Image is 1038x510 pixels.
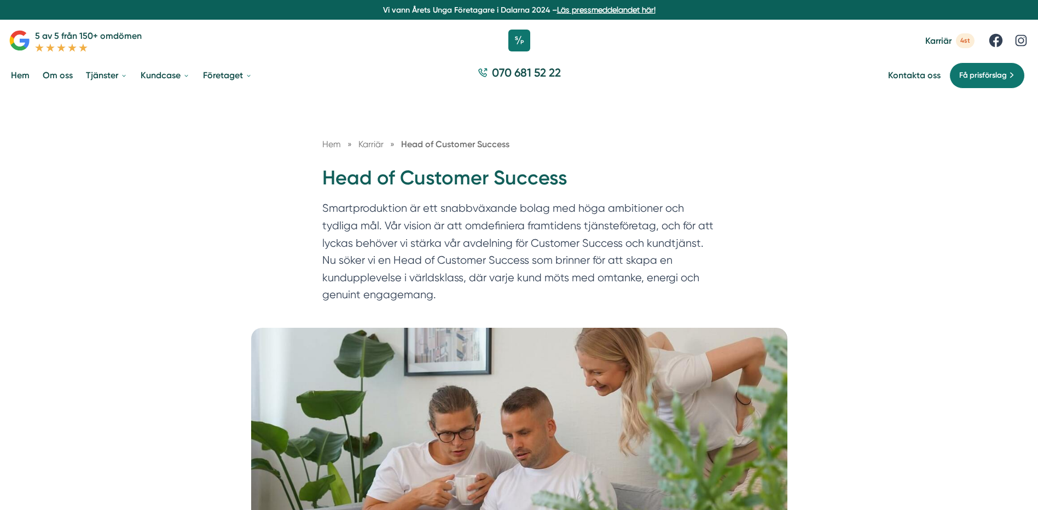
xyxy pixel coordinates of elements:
[322,165,716,200] h1: Head of Customer Success
[949,62,1025,89] a: Få prisförslag
[390,137,395,151] span: »
[322,139,341,149] a: Hem
[347,137,352,151] span: »
[138,61,192,89] a: Kundcase
[322,200,716,309] p: Smartproduktion är ett snabbväxande bolag med höga ambitioner och tydliga mål. Vår vision är att ...
[84,61,130,89] a: Tjänster
[322,137,716,151] nav: Breadcrumb
[9,61,32,89] a: Hem
[4,4,1034,15] p: Vi vann Årets Unga Företagare i Dalarna 2024 –
[473,65,565,86] a: 070 681 52 22
[40,61,75,89] a: Om oss
[358,139,386,149] a: Karriär
[358,139,384,149] span: Karriär
[888,70,941,80] a: Kontakta oss
[956,33,975,48] span: 4st
[925,33,975,48] a: Karriär 4st
[201,61,254,89] a: Företaget
[557,5,656,14] a: Läs pressmeddelandet här!
[959,69,1007,82] span: Få prisförslag
[492,65,561,80] span: 070 681 52 22
[925,36,952,46] span: Karriär
[401,139,509,149] a: Head of Customer Success
[35,29,142,43] p: 5 av 5 från 150+ omdömen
